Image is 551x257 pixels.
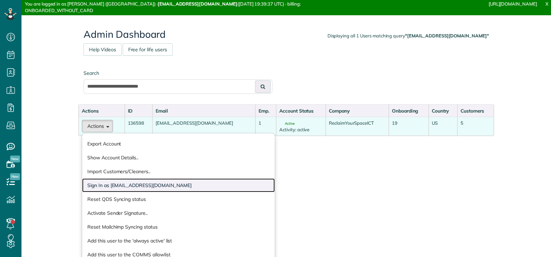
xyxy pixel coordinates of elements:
div: Email [156,107,252,114]
span: Active [279,122,295,125]
td: 5 [457,117,494,136]
a: Activate Sender Signature.. [82,206,275,220]
div: ID [128,107,150,114]
a: Help Videos [84,43,122,56]
div: Displaying all 1 Users matching query [327,33,489,39]
div: Onboarding [392,107,426,114]
strong: "[EMAIL_ADDRESS][DOMAIN_NAME]" [405,33,489,38]
span: New [10,156,20,162]
a: Reset Mailchimp Syncing status [82,220,275,234]
td: 19 [389,117,429,136]
td: 1 [255,117,276,136]
td: ReclaimYourSpaceICT [326,117,389,136]
div: Actions [82,107,122,114]
label: Search [84,70,272,77]
a: [URL][DOMAIN_NAME] [489,1,537,7]
td: US [429,117,457,136]
button: Actions [82,120,113,132]
div: Activity: active [279,126,323,133]
td: 136598 [125,117,153,136]
div: Customers [461,107,491,114]
strong: [EMAIL_ADDRESS][DOMAIN_NAME] [158,1,237,7]
a: Add this user to the 'always active' list [82,234,275,248]
a: Export Account [82,137,275,151]
div: Country [432,107,454,114]
h2: Admin Dashboard [84,29,489,40]
a: Show Account Details.. [82,151,275,165]
a: Free for life users [123,43,173,56]
a: Import Customers/Cleaners.. [82,165,275,178]
a: Reset QDS Syncing status [82,192,275,206]
span: New [10,173,20,180]
td: [EMAIL_ADDRESS][DOMAIN_NAME] [152,117,255,136]
div: Company [329,107,386,114]
div: Account Status [279,107,323,114]
div: Emp. [259,107,273,114]
a: Sign In as [EMAIL_ADDRESS][DOMAIN_NAME] [82,178,275,192]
